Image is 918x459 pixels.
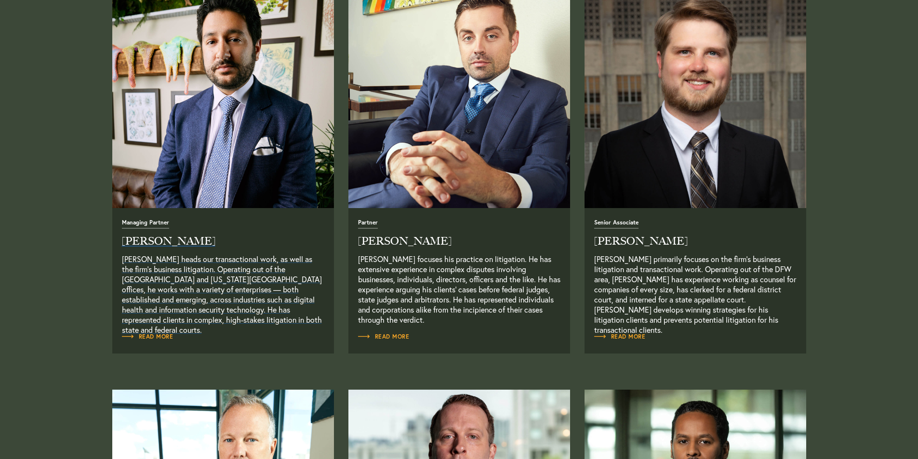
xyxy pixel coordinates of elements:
span: Partner [358,220,378,229]
p: [PERSON_NAME] focuses his practice on litigation. He has extensive experience in complex disputes... [358,254,560,325]
h2: [PERSON_NAME] [594,236,797,247]
h2: [PERSON_NAME] [122,236,324,247]
a: Read Full Bio [122,332,173,341]
span: Senior Associate [594,220,639,229]
span: Read More [358,334,410,340]
h2: [PERSON_NAME] [358,236,560,247]
a: Read Full Bio [358,218,560,325]
a: Read Full Bio [594,332,646,341]
a: Read Full Bio [358,332,410,341]
a: Read Full Bio [122,218,324,325]
span: Managing Partner [122,220,169,229]
p: [PERSON_NAME] heads our transactional work, as well as the firm’s business litigation. Operating ... [122,254,324,325]
span: Read More [122,334,173,340]
span: Read More [594,334,646,340]
a: Read Full Bio [594,218,797,325]
p: [PERSON_NAME] primarily focuses on the firm’s business litigation and transactional work. Operati... [594,254,797,325]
